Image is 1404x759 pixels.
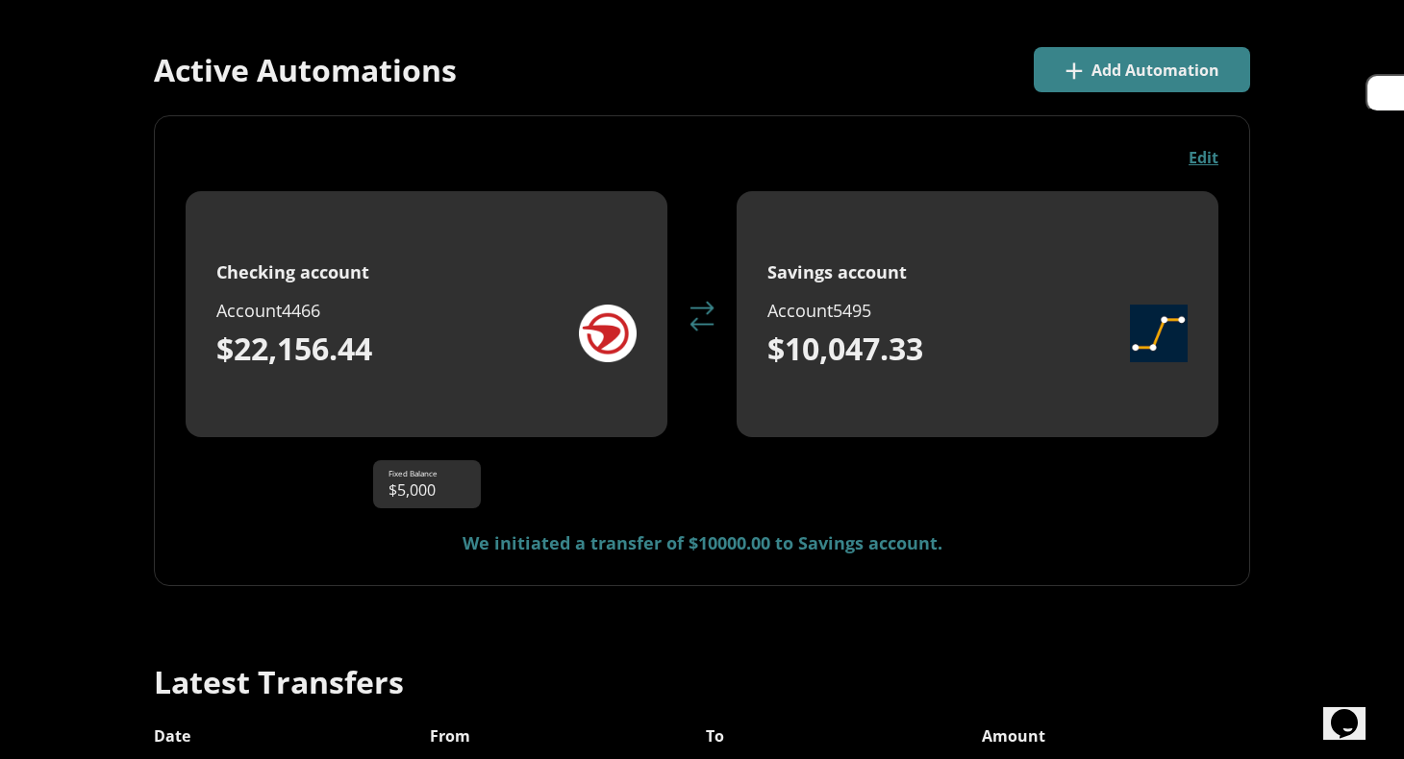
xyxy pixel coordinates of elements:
[982,724,1250,747] span: Amount
[154,724,422,747] span: Date
[186,531,1218,554] p: We initiated a transfer of $10000.00 to Savings account.
[706,724,974,747] span: To
[767,299,1130,322] div: Account 5495
[1189,147,1218,168] button: Edit
[688,301,716,331] img: Arrows Icon
[373,460,481,508] div: $5,000
[154,663,1250,701] div: Latest Transfers
[216,260,369,283] div: Checking account
[216,330,579,368] div: $22,156.44
[154,51,457,89] p: Active Automations
[430,724,698,747] span: From
[767,260,907,283] div: Savings account
[389,468,438,479] p: Fixed Balance
[737,191,1218,437] button: Savings accountAccount5495$10,047.33Bank Logo
[767,330,1130,368] div: $10,047.33
[1323,682,1385,740] iframe: chat widget
[579,305,637,362] img: Bank Logo
[1130,305,1188,362] img: Bank Logo
[1034,47,1250,92] button: +Add Automation
[216,299,579,322] div: Account 4466
[1065,47,1084,92] p: +
[186,191,667,437] button: Checking accountAccount4466$22,156.44Bank Logo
